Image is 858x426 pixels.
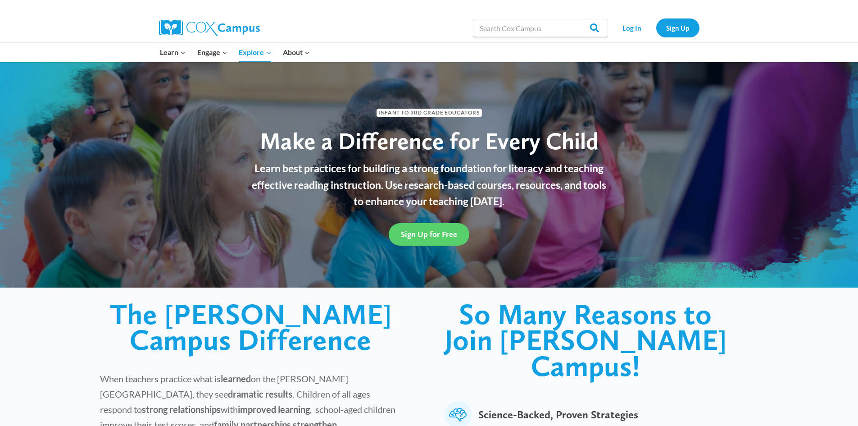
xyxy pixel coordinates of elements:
[656,18,699,37] a: Sign Up
[247,160,612,210] p: Learn best practices for building a strong foundation for literacy and teaching effective reading...
[197,46,227,58] span: Engage
[238,404,310,415] strong: improved learning
[228,389,293,399] strong: dramatic results
[613,18,652,37] a: Log In
[142,404,221,415] strong: strong relationships
[159,20,260,36] img: Cox Campus
[260,127,599,155] span: Make a Difference for Every Child
[160,46,186,58] span: Learn
[473,19,608,37] input: Search Cox Campus
[239,46,271,58] span: Explore
[445,297,727,383] span: So Many Reasons to Join [PERSON_NAME] Campus!
[377,109,482,117] span: Infant to 3rd Grade Educators
[613,18,699,37] nav: Secondary Navigation
[110,297,392,357] span: The [PERSON_NAME] Campus Difference
[221,373,251,384] strong: learned
[401,229,457,239] span: Sign Up for Free
[154,43,316,62] nav: Primary Navigation
[283,46,310,58] span: About
[389,223,469,245] a: Sign Up for Free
